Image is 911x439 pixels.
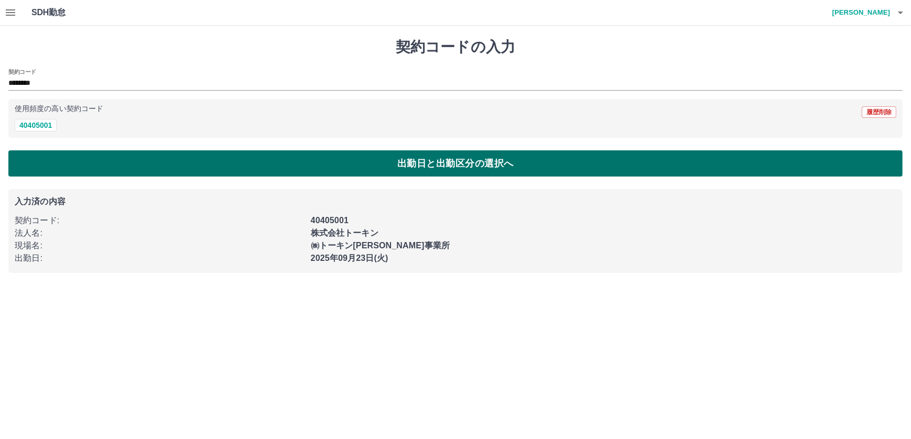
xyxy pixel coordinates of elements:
button: 履歴削除 [862,106,896,118]
p: 契約コード : [15,214,305,227]
p: 使用頻度の高い契約コード [15,105,103,113]
b: 株式会社トーキン [311,228,378,237]
b: 2025年09月23日(火) [311,254,388,262]
p: 現場名 : [15,239,305,252]
p: 入力済の内容 [15,197,896,206]
h2: 契約コード [8,68,36,76]
h1: 契約コードの入力 [8,38,903,56]
button: 出勤日と出勤区分の選択へ [8,150,903,177]
b: 40405001 [311,216,349,225]
b: ㈱トーキン[PERSON_NAME]事業所 [311,241,450,250]
p: 出勤日 : [15,252,305,265]
button: 40405001 [15,119,57,131]
p: 法人名 : [15,227,305,239]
